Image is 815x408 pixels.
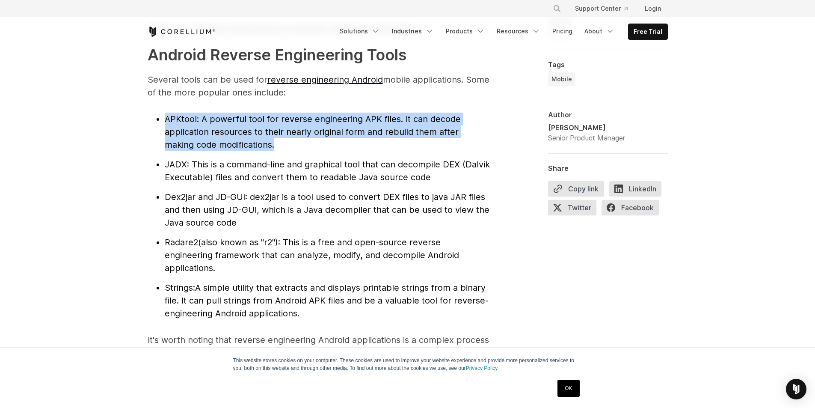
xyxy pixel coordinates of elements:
[165,114,461,150] span: : A powerful tool for reverse engineering APK files. It can decode application resources to their...
[233,357,582,372] p: This website stores cookies on your computer. These cookies are used to improve your website expe...
[548,181,604,197] button: Copy link
[609,181,667,200] a: LinkedIn
[165,159,490,182] span: : This is a command-line and graphical tool that can decompile DEX (Dalvik Executable) files and ...
[441,24,490,39] a: Products
[165,192,245,202] span: Dex2jar and JD-GUI
[548,133,625,143] div: Senior Product Manager
[548,164,668,173] div: Share
[387,24,439,39] a: Industries
[165,237,459,273] span: (also known as "r2"): This is a free and open-source reverse engineering framework that can analy...
[568,1,634,16] a: Support Center
[557,380,579,397] a: OK
[542,1,668,16] div: Navigation Menu
[148,45,406,64] strong: Android Reverse Engineering Tools
[165,283,489,319] span: A simple utility that extracts and displays printable strings from a binary file. It can pull str...
[602,200,664,219] a: Facebook
[602,200,659,215] span: Facebook
[466,365,499,371] a: Privacy Policy.
[786,379,806,399] div: Open Intercom Messenger
[165,192,489,228] span: : dex2jar is a tool used to convert DEX files to java JAR files and then using JD-GUI, which is a...
[609,181,661,197] span: LinkedIn
[548,60,668,69] div: Tags
[549,1,565,16] button: Search
[335,24,385,39] a: Solutions
[638,1,668,16] a: Login
[547,24,578,39] a: Pricing
[548,72,575,86] a: Mobile
[335,24,668,40] div: Navigation Menu
[548,110,668,119] div: Author
[548,200,602,219] a: Twitter
[165,114,197,124] span: APKtool
[148,73,490,99] p: Several tools can be used for mobile applications. Some of the more popular ones include:
[548,200,596,215] span: Twitter
[165,159,187,170] span: JADX
[548,122,625,133] div: [PERSON_NAME]
[165,237,198,247] span: Radare2
[579,24,619,39] a: About
[628,24,667,39] a: Free Trial
[492,24,545,39] a: Resources
[148,27,216,37] a: Corellium Home
[148,334,490,385] p: It's worth noting that reverse engineering Android applications is a complex process that require...
[267,74,383,85] a: reverse engineering Android
[551,75,572,83] span: Mobile
[165,283,195,293] span: Strings:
